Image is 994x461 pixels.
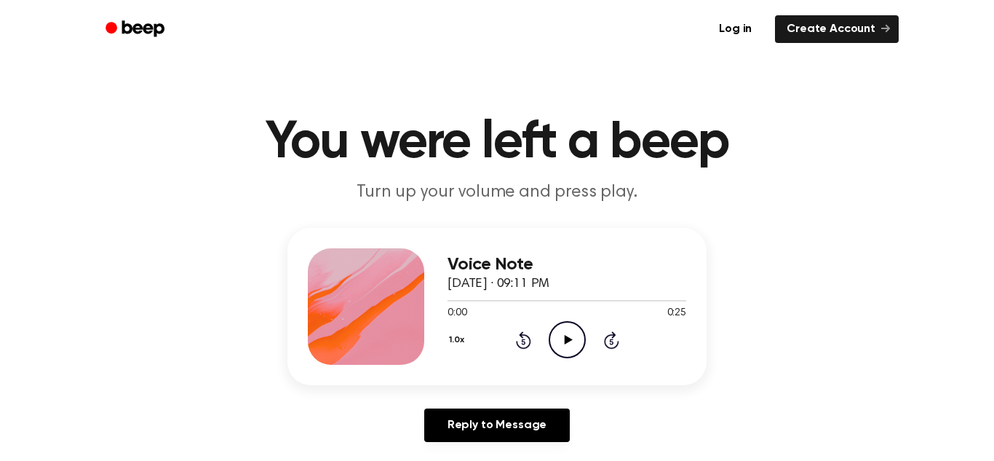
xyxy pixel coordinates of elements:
[424,409,570,442] a: Reply to Message
[448,277,549,291] span: [DATE] · 09:11 PM
[218,181,776,205] p: Turn up your volume and press play.
[448,306,466,321] span: 0:00
[704,12,766,46] a: Log in
[775,15,899,43] a: Create Account
[95,15,178,44] a: Beep
[448,328,469,352] button: 1.0x
[448,255,686,275] h3: Voice Note
[124,117,870,169] h1: You were left a beep
[667,306,686,321] span: 0:25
